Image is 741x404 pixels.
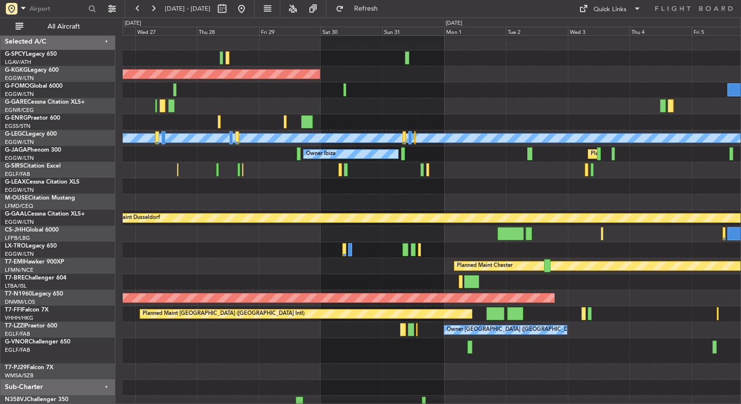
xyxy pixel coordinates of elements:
a: EGGW/LTN [5,186,34,194]
div: Owner [GEOGRAPHIC_DATA] ([GEOGRAPHIC_DATA]) [447,323,580,337]
button: All Aircraft [11,19,105,34]
a: CS-JHHGlobal 6000 [5,227,59,233]
a: EGGW/LTN [5,75,34,82]
a: LGAV/ATH [5,59,31,66]
a: T7-EMIHawker 900XP [5,259,64,265]
a: G-SPCYLegacy 650 [5,51,57,57]
a: G-KGKGLegacy 600 [5,67,59,73]
a: EGLF/FAB [5,330,30,338]
a: G-VNORChallenger 650 [5,339,70,345]
div: Quick Links [594,5,627,15]
a: LX-TROLegacy 650 [5,243,57,249]
span: T7-N1960 [5,291,32,297]
a: LTBA/ISL [5,282,27,290]
a: G-LEAXCessna Citation XLS [5,179,80,185]
a: DNMM/LOS [5,298,35,306]
span: G-SIRS [5,163,23,169]
div: Planned Maint Dusseldorf [97,211,160,225]
span: CS-JHH [5,227,26,233]
a: LFPB/LBG [5,234,30,242]
div: Tue 2 [506,27,567,35]
a: G-JAGAPhenom 300 [5,147,61,153]
a: G-GAALCessna Citation XLS+ [5,211,85,217]
a: G-GARECessna Citation XLS+ [5,99,85,105]
a: T7-BREChallenger 604 [5,275,66,281]
a: T7-N1960Legacy 650 [5,291,63,297]
span: LX-TRO [5,243,26,249]
span: G-KGKG [5,67,28,73]
span: Refresh [346,5,387,12]
div: Thu 28 [197,27,258,35]
span: G-SPCY [5,51,26,57]
div: Planned Maint Chester [457,259,513,273]
span: G-VNOR [5,339,29,345]
button: Refresh [331,1,389,16]
a: EGLF/FAB [5,346,30,354]
input: Airport [30,1,85,16]
div: [DATE] [125,19,141,28]
span: N358VJ [5,397,27,403]
span: G-LEAX [5,179,26,185]
div: Wed 3 [568,27,629,35]
a: T7-PJ29Falcon 7X [5,365,53,371]
div: Planned Maint [GEOGRAPHIC_DATA] ([GEOGRAPHIC_DATA] Intl) [143,307,305,321]
span: [DATE] - [DATE] [165,4,210,13]
div: Fri 29 [259,27,321,35]
a: EGGW/LTN [5,250,34,258]
span: G-FOMO [5,83,30,89]
a: EGSS/STN [5,123,31,130]
a: N358VJChallenger 350 [5,397,68,403]
a: EGGW/LTN [5,139,34,146]
a: EGGW/LTN [5,155,34,162]
a: T7-LZZIPraetor 600 [5,323,57,329]
a: M-OUSECitation Mustang [5,195,75,201]
a: LFMN/NCE [5,266,33,274]
a: G-SIRSCitation Excel [5,163,61,169]
div: Sun 31 [382,27,444,35]
a: G-LEGCLegacy 600 [5,131,57,137]
div: Owner Ibiza [306,147,336,161]
span: G-GARE [5,99,27,105]
span: T7-FFI [5,307,22,313]
span: All Aircraft [25,23,102,30]
a: EGLF/FAB [5,171,30,178]
a: LFMD/CEQ [5,202,33,210]
span: G-GAAL [5,211,27,217]
div: Mon 1 [444,27,506,35]
div: Wed 27 [135,27,197,35]
span: G-LEGC [5,131,26,137]
a: G-FOMOGlobal 6000 [5,83,63,89]
span: G-JAGA [5,147,27,153]
a: EGGW/LTN [5,91,34,98]
span: T7-LZZI [5,323,25,329]
a: EGNR/CEG [5,107,34,114]
span: G-ENRG [5,115,28,121]
span: M-OUSE [5,195,28,201]
span: T7-PJ29 [5,365,27,371]
a: WMSA/SZB [5,372,33,379]
a: G-ENRGPraetor 600 [5,115,60,121]
div: [DATE] [446,19,462,28]
span: T7-BRE [5,275,25,281]
a: VHHH/HKG [5,314,33,322]
a: EGGW/LTN [5,218,34,226]
a: T7-FFIFalcon 7X [5,307,48,313]
div: Sat 30 [321,27,382,35]
button: Quick Links [574,1,646,16]
span: T7-EMI [5,259,24,265]
div: Thu 4 [629,27,691,35]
